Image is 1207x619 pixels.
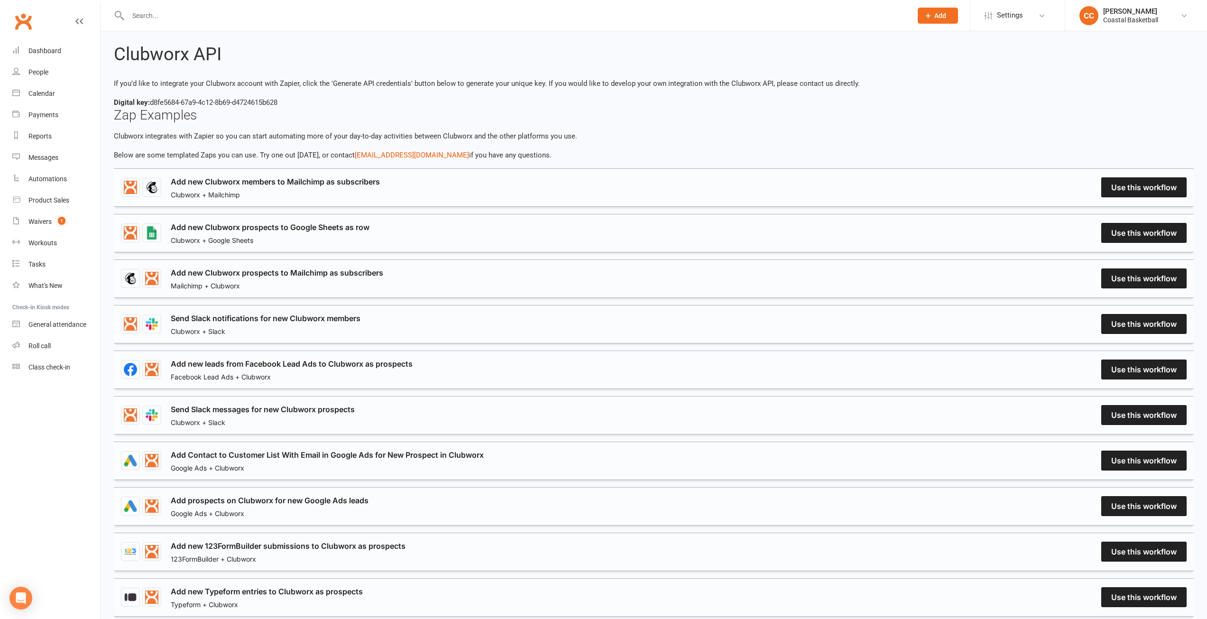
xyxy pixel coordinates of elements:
[114,130,1194,142] p: Clubworx integrates with Zapier so you can start automating more of your day-to-day activities be...
[28,132,52,140] div: Reports
[934,12,946,19] span: Add
[12,254,100,275] a: Tasks
[28,175,67,183] div: Automations
[28,111,58,119] div: Payments
[28,47,61,55] div: Dashboard
[28,282,63,289] div: What's New
[28,363,70,371] div: Class check-in
[28,239,57,247] div: Workouts
[114,98,150,107] strong: Digital key:
[1079,6,1098,25] div: CC
[28,342,51,350] div: Roll call
[58,217,65,225] span: 1
[12,147,100,168] a: Messages
[28,260,46,268] div: Tasks
[12,168,100,190] a: Automations
[12,232,100,254] a: Workouts
[28,218,52,225] div: Waivers
[12,335,100,357] a: Roll call
[28,90,55,97] div: Calendar
[12,211,100,232] a: Waivers 1
[11,9,35,33] a: Clubworx
[28,321,86,328] div: General attendance
[12,62,100,83] a: People
[28,68,48,76] div: People
[12,83,100,104] a: Calendar
[1103,16,1158,24] div: Coastal Basketball
[12,357,100,378] a: Class kiosk mode
[114,108,1194,123] h3: Zap Examples
[12,104,100,126] a: Payments
[114,45,221,65] h2: Clubworx API
[125,9,905,22] input: Search...
[1103,7,1158,16] div: [PERSON_NAME]
[355,151,469,159] a: [EMAIL_ADDRESS][DOMAIN_NAME]
[9,587,32,610] div: Open Intercom Messenger
[997,5,1023,26] span: Settings
[918,8,958,24] button: Add
[12,314,100,335] a: General attendance kiosk mode
[12,40,100,62] a: Dashboard
[12,275,100,296] a: What's New
[114,78,1194,89] p: If you'd like to integrate your Clubworx account with Zapier, click the 'Generate API credentials...
[12,190,100,211] a: Product Sales
[114,149,1194,161] p: Below are some templated Zaps you can use. Try one out [DATE], or contact if you have any questions.
[28,196,69,204] div: Product Sales
[12,126,100,147] a: Reports
[28,154,58,161] div: Messages
[114,97,1194,108] div: d8fe5684-67a9-4c12-8b69-d4724615b628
